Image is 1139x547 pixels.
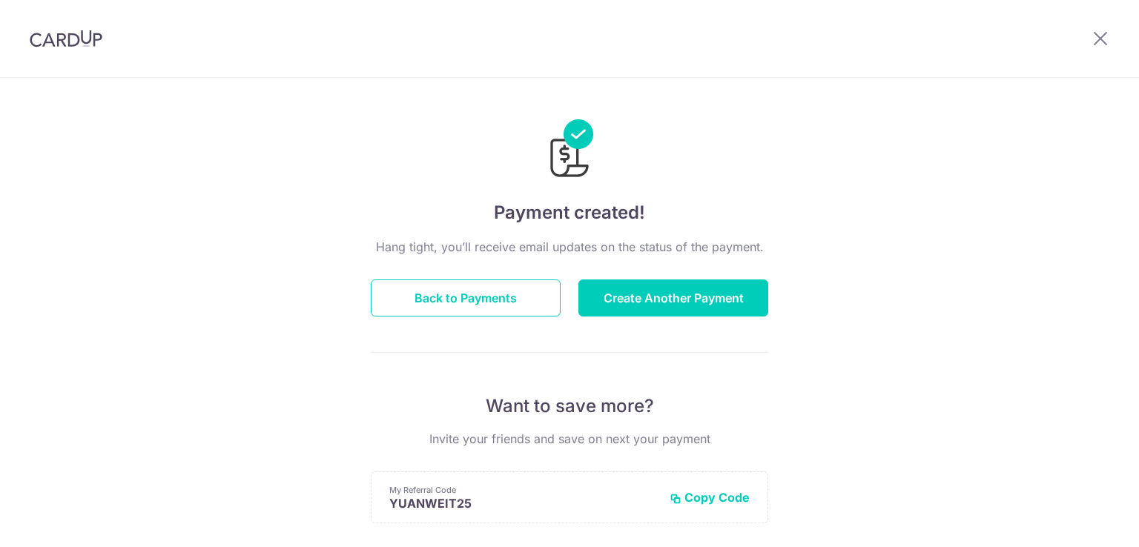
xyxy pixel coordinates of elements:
[371,430,768,448] p: Invite your friends and save on next your payment
[371,279,561,316] button: Back to Payments
[1044,503,1124,540] iframe: Opens a widget where you can find more information
[546,119,593,182] img: Payments
[389,484,658,496] p: My Referral Code
[371,199,768,226] h4: Payment created!
[389,496,658,511] p: YUANWEIT25
[30,30,102,47] img: CardUp
[371,238,768,256] p: Hang tight, you’ll receive email updates on the status of the payment.
[371,394,768,418] p: Want to save more?
[578,279,768,316] button: Create Another Payment
[670,490,750,505] button: Copy Code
